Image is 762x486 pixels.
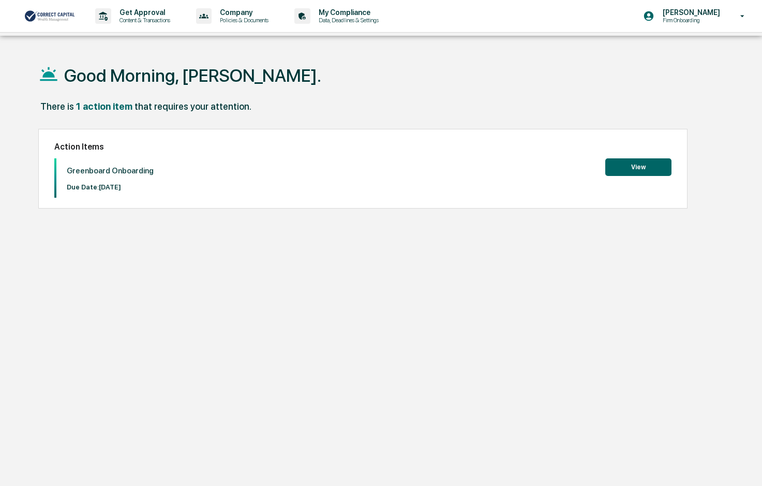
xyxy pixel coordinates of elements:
p: Greenboard Onboarding [67,166,154,175]
div: that requires your attention. [135,101,251,112]
button: View [605,158,671,176]
div: 1 action item [76,101,132,112]
h1: Good Morning, [PERSON_NAME]. [64,65,321,86]
p: Due Date: [DATE] [67,183,154,191]
h2: Action Items [54,142,671,152]
div: There is [40,101,74,112]
a: View [605,161,671,171]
